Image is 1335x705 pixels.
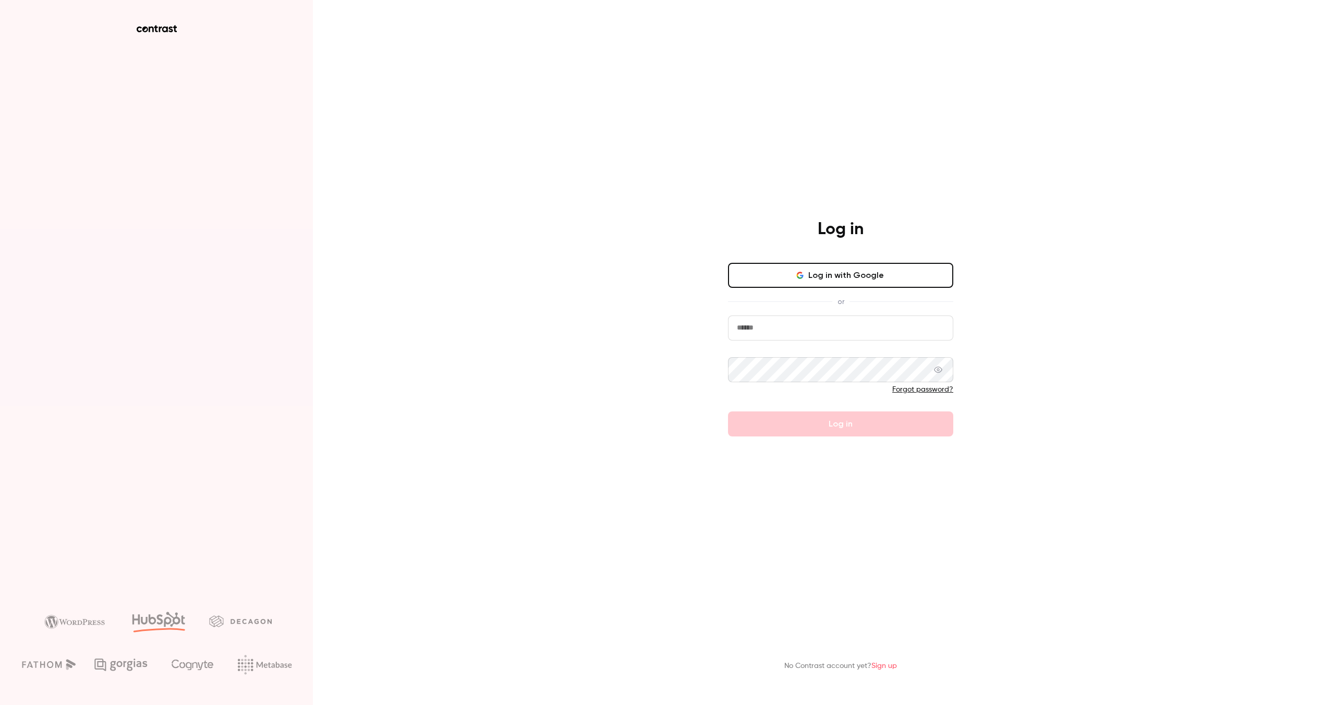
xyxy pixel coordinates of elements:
h4: Log in [818,219,864,240]
span: or [832,296,849,307]
img: decagon [209,615,272,627]
p: No Contrast account yet? [784,661,897,672]
button: Log in with Google [728,263,953,288]
a: Forgot password? [892,386,953,393]
a: Sign up [871,662,897,670]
